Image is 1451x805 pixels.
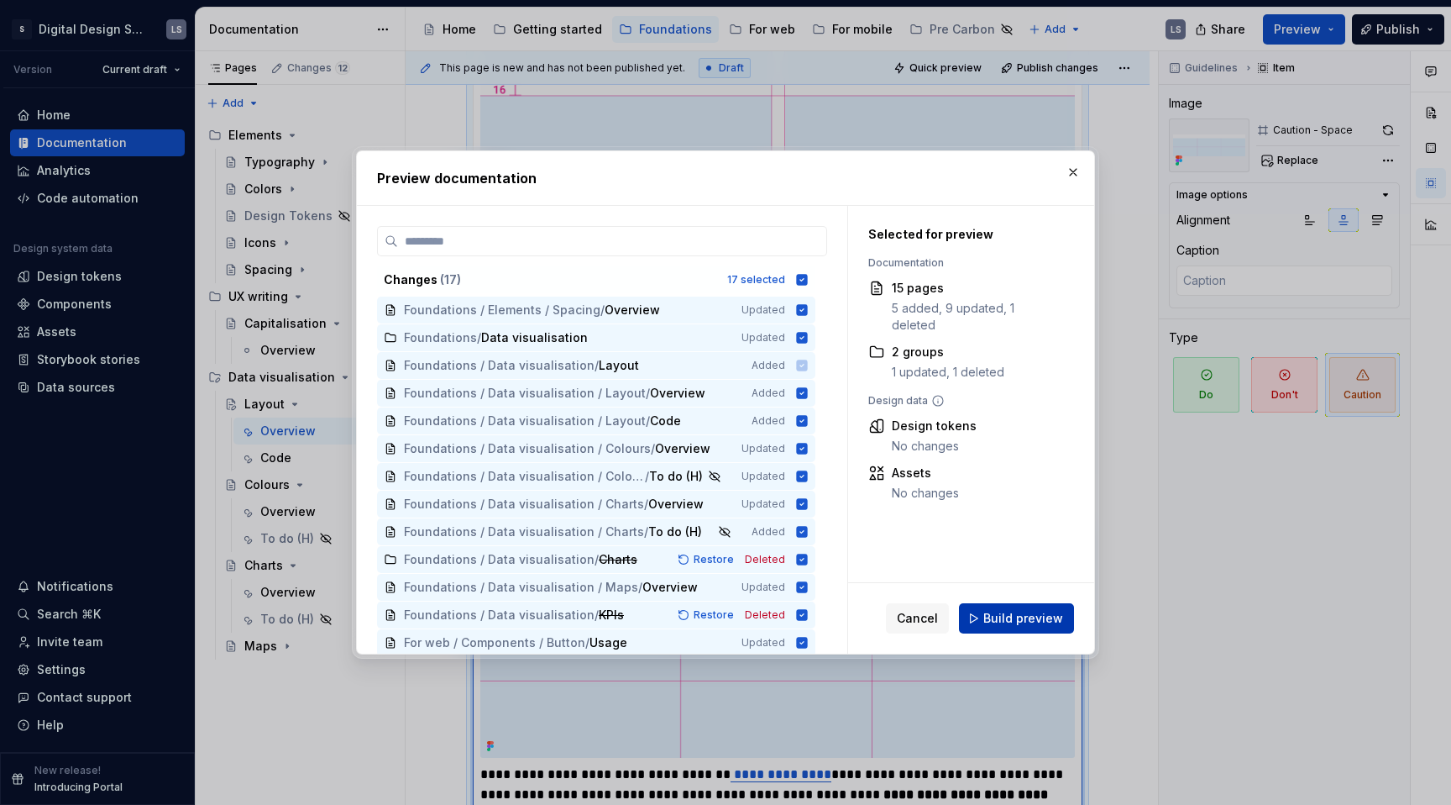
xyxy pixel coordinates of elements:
span: For web / Components / Button [404,634,585,651]
span: Added [752,525,785,539]
span: Foundations / Data visualisation / Layout [404,385,646,402]
span: Updated [741,581,785,594]
span: / [646,385,650,402]
div: 17 selected [727,273,785,287]
span: Deleted [745,553,785,566]
button: Build preview [959,603,1074,634]
div: Assets [892,465,959,481]
span: Foundations / Data visualisation [404,607,595,623]
span: / [646,413,650,429]
span: / [595,551,599,568]
span: Overview [642,579,698,596]
div: Design tokens [892,418,977,434]
span: / [600,302,605,318]
span: Added [752,387,785,400]
div: Changes [384,271,717,288]
div: No changes [892,485,959,502]
div: Documentation [868,256,1055,270]
span: KPIs [599,607,632,623]
span: Added [752,414,785,428]
span: Foundations / Elements / Spacing [404,302,600,318]
span: Updated [741,470,785,483]
span: Build preview [983,610,1063,627]
button: Restore [673,551,741,568]
span: / [477,329,481,346]
span: Foundations / Data visualisation / Colours [404,440,651,457]
span: Foundations / Data visualisation / Layout [404,413,646,429]
span: Foundations / Data visualisation / Charts [404,496,644,513]
span: / [585,634,589,651]
div: 5 added, 9 updated, 1 deleted [892,300,1055,334]
span: To do (H) [648,524,702,540]
span: Updated [741,331,785,345]
span: Foundations / Data visualisation / Colours [404,468,645,485]
span: Updated [741,442,785,455]
span: Deleted [745,608,785,622]
span: / [644,524,648,540]
span: Overview [605,302,660,318]
span: Updated [741,303,785,317]
div: 1 updated, 1 deleted [892,364,1004,381]
span: Updated [741,497,785,511]
span: Restore [694,608,734,622]
span: / [645,468,649,485]
span: Code [650,413,684,429]
span: / [651,440,655,457]
div: 2 groups [892,344,1004,360]
h2: Preview documentation [377,168,1074,188]
span: Foundations [404,329,477,346]
div: Design data [868,394,1055,408]
span: ( 17 ) [440,272,461,287]
span: / [644,496,648,513]
span: To do (H) [649,468,703,485]
span: Foundations / Data visualisation [404,551,595,568]
button: Restore [673,607,741,623]
div: Selected for preview [868,226,1055,243]
span: Charts [599,551,637,568]
span: Updated [741,636,785,650]
span: Overview [648,496,704,513]
span: / [638,579,642,596]
span: Data visualisation [481,329,588,346]
span: Usage [589,634,627,651]
button: Cancel [886,603,949,634]
div: 15 pages [892,280,1055,297]
span: Overview [650,385,705,402]
span: / [595,607,599,623]
span: Cancel [897,610,938,627]
span: Overview [655,440,710,457]
div: No changes [892,438,977,455]
span: Foundations / Data visualisation / Maps [404,579,638,596]
span: Restore [694,553,734,566]
span: Foundations / Data visualisation / Charts [404,524,644,540]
